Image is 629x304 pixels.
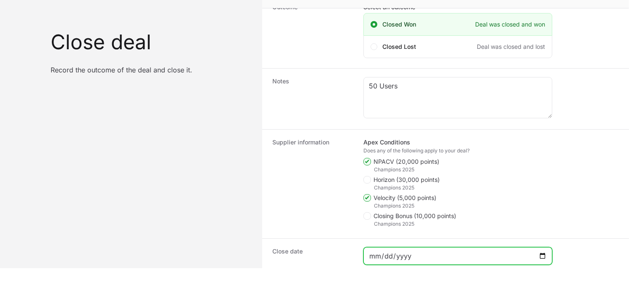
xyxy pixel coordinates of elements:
[363,138,410,147] legend: Apex Conditions
[363,147,552,154] div: Does any of the following apply to your deal?
[272,247,353,265] dt: Close date
[374,157,439,166] span: NPACV (20,000 points)
[374,166,553,173] div: Champions 2025
[477,43,545,51] span: Deal was closed and lost
[374,176,440,184] span: Horizon (30,000 points)
[272,3,353,60] dt: Outcome
[272,138,353,230] dt: Supplier information
[51,66,252,74] p: Record the outcome of the deal and close it.
[51,32,252,52] h1: Close deal
[272,77,353,121] dt: Notes
[382,43,416,51] span: Closed Lost
[382,20,416,29] span: Closed Won
[374,194,436,202] span: Velocity (5,000 points)
[374,184,553,191] div: Champions 2025
[475,20,545,29] span: Deal was closed and won
[374,221,553,227] div: Champions 2025
[374,203,553,209] div: Champions 2025
[374,212,456,220] span: Closing Bonus (10,000 points)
